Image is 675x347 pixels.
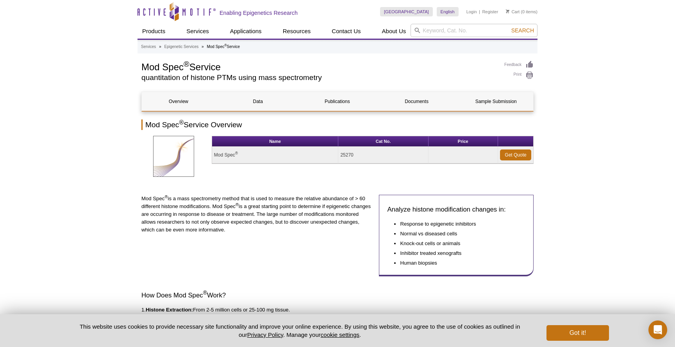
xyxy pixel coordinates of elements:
[546,325,609,341] button: Got it!
[400,249,518,257] li: Inhibitor treated xenografts
[164,194,168,199] sup: ®
[221,92,295,111] a: Data
[466,9,477,14] a: Login
[400,230,518,238] li: Normal vs diseased cells
[511,27,534,34] span: Search
[137,24,170,39] a: Products
[278,24,316,39] a: Resources
[387,205,525,214] h3: Analyze histone modification changes in:
[380,7,433,16] a: [GEOGRAPHIC_DATA]
[479,7,480,16] li: |
[327,24,365,39] a: Contact Us
[159,44,161,49] li: »
[648,320,667,339] div: Open Intercom Messenger
[411,24,537,37] input: Keyword, Cat. No.
[247,331,283,338] a: Privacy Policy
[236,202,239,207] sup: ®
[504,71,534,80] a: Print
[437,7,459,16] a: English
[141,74,496,81] h2: quantitation of histone PTMs using mass spectrometry
[207,44,240,49] li: Mod Spec Service
[504,61,534,69] a: Feedback
[482,9,498,14] a: Register
[509,27,536,34] button: Search
[141,306,534,314] p: 1. From 2-5 million cells or 25-100 mg tissue.
[338,147,428,164] td: 25270
[202,44,204,49] li: »
[300,92,374,111] a: Publications
[429,136,498,147] th: Price
[153,136,194,177] img: Mod Spec Service
[506,9,520,14] a: Cart
[220,9,298,16] h2: Enabling Epigenetics Research
[164,43,198,50] a: Epigenetic Services
[203,290,207,296] sup: ®
[321,331,359,338] button: cookie settings
[224,43,227,47] sup: ®
[142,92,215,111] a: Overview
[400,220,518,228] li: Response to epigenetic inhibitors
[506,7,537,16] li: (0 items)
[184,60,189,68] sup: ®
[179,119,184,126] sup: ®
[66,322,534,339] p: This website uses cookies to provide necessary site functionality and improve your online experie...
[141,195,373,234] p: Mod Spec is a mass spectrometry method that is used to measure the relative abundance of > 60 dif...
[212,147,339,164] td: Mod Spec
[141,43,156,50] a: Services
[500,149,531,160] a: Get Quote
[212,136,339,147] th: Name
[235,151,238,155] sup: ®
[141,291,534,300] h3: How Does Mod Spec Work?
[506,9,509,13] img: Your Cart
[225,24,266,39] a: Applications
[380,92,454,111] a: Documents
[182,24,214,39] a: Services
[338,136,428,147] th: Cat No.
[141,61,496,72] h1: Mod Spec Service
[141,119,534,130] h2: Mod Spec Service Overview
[400,240,518,247] li: Knock-out cells or animals
[377,24,411,39] a: About Us
[459,92,533,111] a: Sample Submission
[400,259,518,267] li: Human biopsies
[146,307,193,313] strong: Histone Extraction:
